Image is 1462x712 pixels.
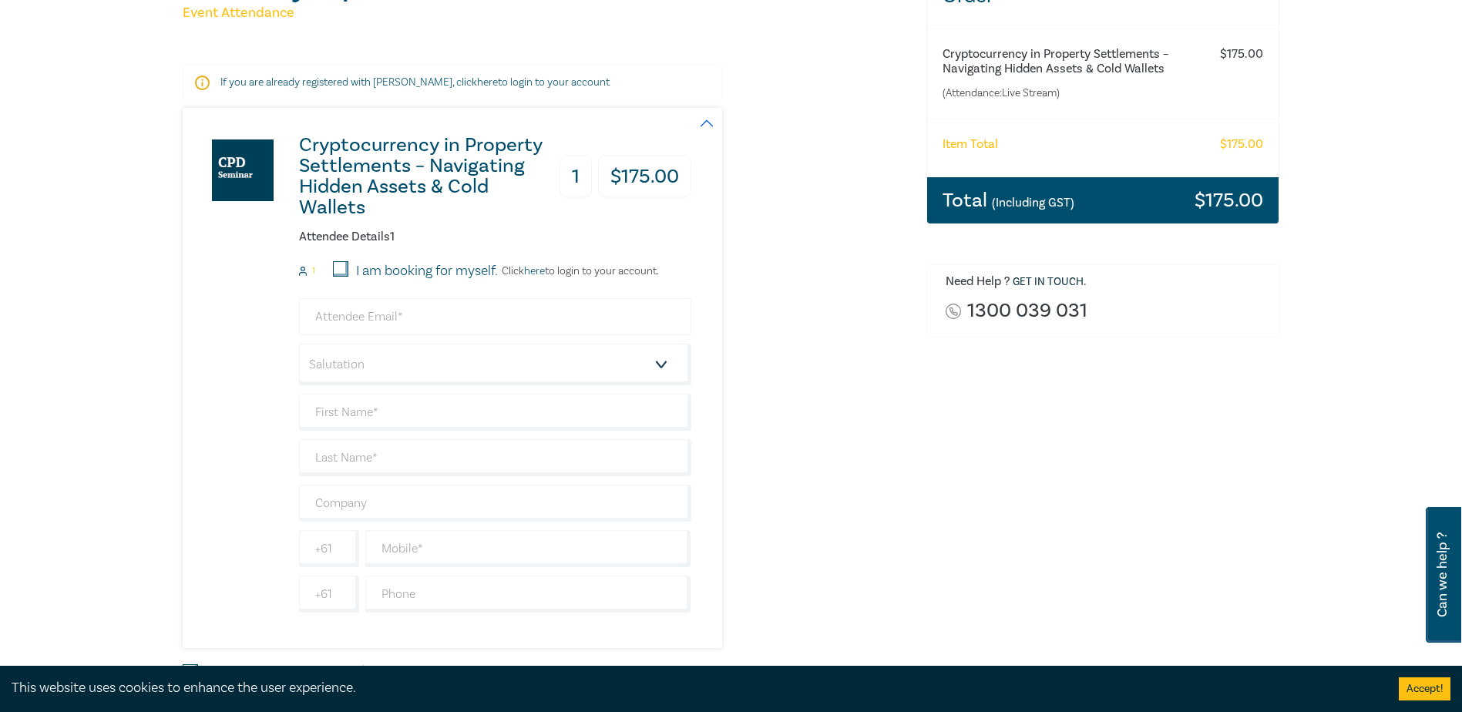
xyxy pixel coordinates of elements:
input: Phone [365,576,691,613]
a: Terms & Conditions [282,663,398,680]
h3: $ 175.00 [1195,190,1263,210]
input: +61 [299,530,359,567]
a: here [524,264,545,278]
label: I agree to the [206,662,398,682]
input: Last Name* [299,439,691,476]
a: 1300 039 031 [967,301,1087,321]
h3: Total [943,190,1074,210]
input: First Name* [299,394,691,431]
h3: 1 [560,156,592,198]
p: If you are already registered with [PERSON_NAME], click to login to your account [220,75,684,90]
div: This website uses cookies to enhance the user experience. [12,678,1376,698]
input: Mobile* [365,530,691,567]
input: +61 [299,576,359,613]
input: Attendee Email* [299,298,691,335]
h3: $ 175.00 [598,156,691,198]
label: I am booking for myself. [356,261,498,281]
img: Cryptocurrency in Property Settlements – Navigating Hidden Assets & Cold Wallets [212,139,274,201]
p: Click to login to your account. [498,265,659,277]
a: here [477,76,498,89]
h6: Attendee Details 1 [299,230,691,244]
h6: $ 175.00 [1220,137,1263,152]
h5: Event Attendance [183,4,908,22]
button: Accept cookies [1399,677,1450,700]
h6: $ 175.00 [1220,47,1263,62]
small: (Attendance: Live Stream ) [943,86,1202,101]
input: Company [299,485,691,522]
span: Can we help ? [1435,516,1450,633]
h6: Item Total [943,137,998,152]
h6: Need Help ? . [946,274,1268,290]
small: 1 [312,266,315,277]
a: Get in touch [1013,275,1084,289]
h6: Cryptocurrency in Property Settlements – Navigating Hidden Assets & Cold Wallets [943,47,1202,76]
h3: Cryptocurrency in Property Settlements – Navigating Hidden Assets & Cold Wallets [299,135,553,218]
small: (Including GST) [992,195,1074,210]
